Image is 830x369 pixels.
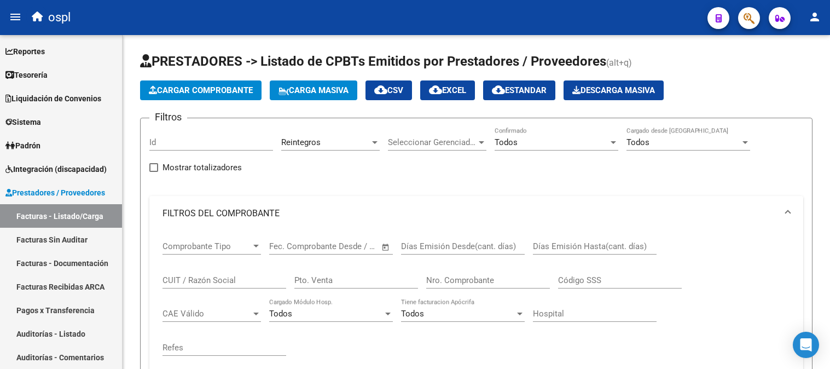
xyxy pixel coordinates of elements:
span: CAE Válido [162,309,251,319]
button: Estandar [483,80,555,100]
span: Todos [626,137,649,147]
span: Liquidación de Convenios [5,93,101,105]
button: Descarga Masiva [564,80,664,100]
button: Cargar Comprobante [140,80,262,100]
mat-icon: cloud_download [492,83,505,96]
span: Todos [401,309,424,319]
mat-icon: cloud_download [374,83,387,96]
mat-icon: person [808,10,821,24]
mat-icon: cloud_download [429,83,442,96]
button: CSV [365,80,412,100]
button: Carga Masiva [270,80,357,100]
span: Sistema [5,116,41,128]
span: Mostrar totalizadores [162,161,242,174]
span: Prestadores / Proveedores [5,187,105,199]
app-download-masive: Descarga masiva de comprobantes (adjuntos) [564,80,664,100]
span: Integración (discapacidad) [5,163,107,175]
span: Reintegros [281,137,321,147]
button: Open calendar [380,241,392,253]
button: EXCEL [420,80,475,100]
input: Start date [269,241,305,251]
span: Carga Masiva [278,85,349,95]
span: Tesorería [5,69,48,81]
mat-icon: menu [9,10,22,24]
mat-expansion-panel-header: FILTROS DEL COMPROBANTE [149,196,803,231]
input: End date [315,241,368,251]
span: Descarga Masiva [572,85,655,95]
span: Reportes [5,45,45,57]
span: PRESTADORES -> Listado de CPBTs Emitidos por Prestadores / Proveedores [140,54,606,69]
span: Estandar [492,85,547,95]
mat-panel-title: FILTROS DEL COMPROBANTE [162,207,777,220]
div: Open Intercom Messenger [793,332,819,358]
span: EXCEL [429,85,466,95]
span: Todos [495,137,518,147]
span: ospl [48,5,71,30]
span: Todos [269,309,292,319]
h3: Filtros [149,109,187,125]
span: Cargar Comprobante [149,85,253,95]
span: Seleccionar Gerenciador [388,137,477,147]
span: (alt+q) [606,57,632,68]
span: CSV [374,85,403,95]
span: Padrón [5,140,40,152]
span: Comprobante Tipo [162,241,251,251]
